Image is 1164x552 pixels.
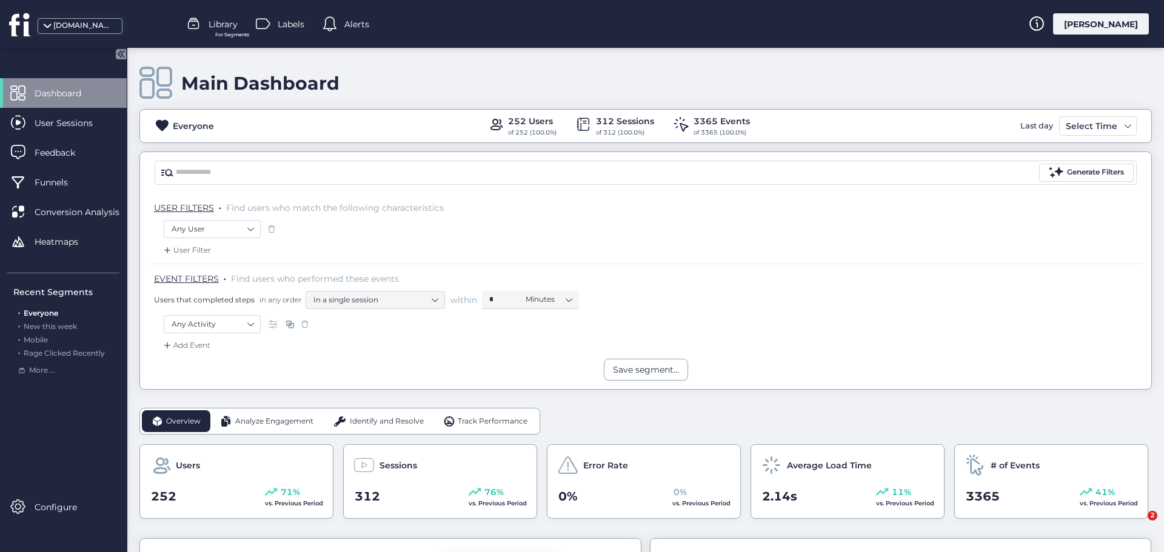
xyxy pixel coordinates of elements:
[35,500,95,514] span: Configure
[154,202,214,213] span: USER FILTERS
[1095,485,1115,499] span: 41%
[526,290,572,308] nz-select-item: Minutes
[35,87,99,100] span: Dashboard
[313,291,437,309] nz-select-item: In a single session
[13,285,119,299] div: Recent Segments
[151,487,176,506] span: 252
[583,459,628,472] span: Error Rate
[219,200,221,212] span: .
[991,459,1040,472] span: # of Events
[1148,511,1157,520] span: 2
[344,18,369,31] span: Alerts
[35,176,86,189] span: Funnels
[18,346,20,357] span: .
[484,485,504,499] span: 76%
[24,308,58,318] span: Everyone
[24,322,77,331] span: New this week
[161,244,211,256] div: User Filter
[966,487,1000,506] span: 3365
[235,416,313,427] span: Analyze Engagement
[876,499,934,507] span: vs. Previous Period
[173,119,214,133] div: Everyone
[596,128,654,138] div: of 312 (100.0%)
[469,499,527,507] span: vs. Previous Period
[35,205,138,219] span: Conversion Analysis
[18,306,20,318] span: .
[176,459,200,472] span: Users
[355,487,380,506] span: 312
[787,459,872,472] span: Average Load Time
[161,339,210,351] div: Add Event
[762,487,797,506] span: 2.14s
[672,499,731,507] span: vs. Previous Period
[154,294,255,305] span: Users that completed steps
[674,485,687,499] span: 0%
[226,202,444,213] span: Find users who match the following characteristics
[29,365,55,376] span: More ...
[1039,164,1134,182] button: Generate Filters
[458,416,527,427] span: Track Performance
[18,333,20,344] span: .
[172,315,253,333] nz-select-item: Any Activity
[224,271,226,283] span: .
[694,128,750,138] div: of 3365 (100.0%)
[166,416,201,427] span: Overview
[24,335,48,344] span: Mobile
[558,487,578,506] span: 0%
[1123,511,1152,540] iframe: Intercom live chat
[35,116,111,130] span: User Sessions
[281,485,300,499] span: 71%
[35,235,96,248] span: Heatmaps
[265,499,323,507] span: vs. Previous Period
[892,485,911,499] span: 11%
[350,416,424,427] span: Identify and Resolve
[35,146,93,159] span: Feedback
[508,128,557,138] div: of 252 (100.0%)
[1067,167,1124,178] div: Generate Filters
[209,18,238,31] span: Library
[231,273,399,284] span: Find users who performed these events
[508,115,557,128] div: 252 Users
[1053,13,1149,35] div: [PERSON_NAME]
[1063,119,1120,133] div: Select Time
[596,115,654,128] div: 312 Sessions
[172,220,253,238] nz-select-item: Any User
[257,294,302,305] span: in any order
[613,363,679,376] div: Save segment...
[1017,116,1056,136] div: Last day
[181,72,339,95] div: Main Dashboard
[278,18,304,31] span: Labels
[1080,499,1138,507] span: vs. Previous Period
[18,319,20,331] span: .
[450,294,477,306] span: within
[154,273,219,284] span: EVENT FILTERS
[24,348,105,357] span: Rage Clicked Recently
[694,115,750,128] div: 3365 Events
[53,20,114,32] div: [DOMAIN_NAME]
[380,459,417,472] span: Sessions
[215,31,249,39] span: For Segments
